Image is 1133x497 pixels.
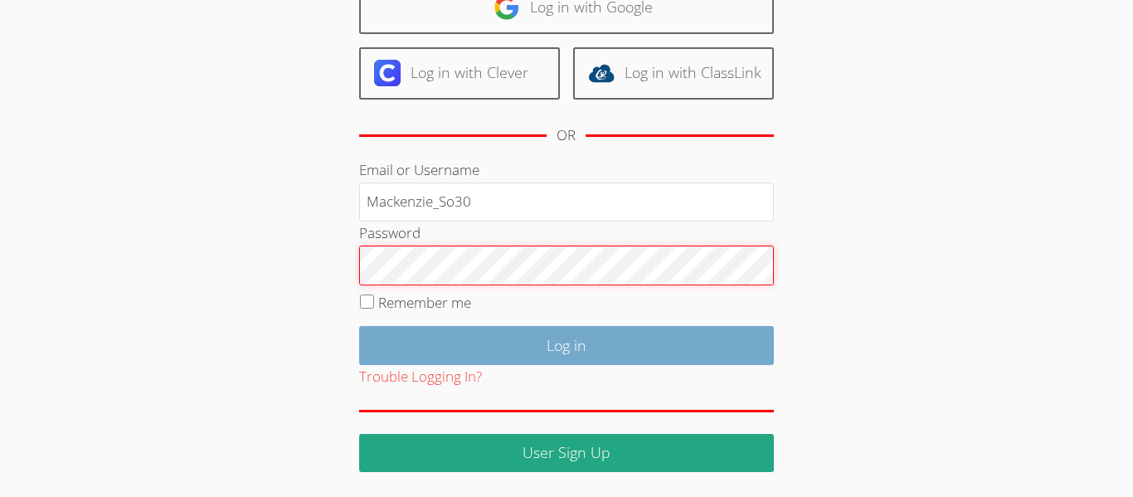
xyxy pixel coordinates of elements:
button: Trouble Logging In? [359,365,482,389]
a: User Sign Up [359,434,774,473]
a: Log in with Clever [359,47,560,100]
label: Remember me [378,293,471,312]
label: Password [359,223,421,242]
input: Log in [359,326,774,365]
a: Log in with ClassLink [573,47,774,100]
img: clever-logo-6eab21bc6e7a338710f1a6ff85c0baf02591cd810cc4098c63d3a4b26e2feb20.svg [374,60,401,86]
label: Email or Username [359,160,479,179]
img: classlink-logo-d6bb404cc1216ec64c9a2012d9dc4662098be43eaf13dc465df04b49fa7ab582.svg [588,60,615,86]
div: OR [557,124,576,148]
